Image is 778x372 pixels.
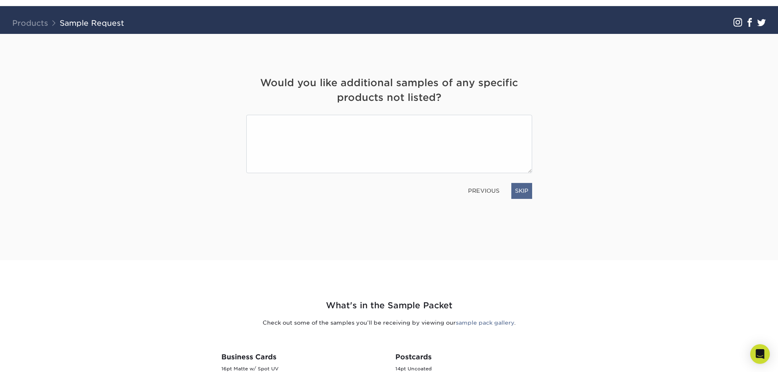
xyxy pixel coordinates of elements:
[221,353,383,361] h3: Business Cards
[465,184,503,197] a: PREVIOUS
[456,319,514,326] a: sample pack gallery
[511,183,532,198] a: SKIP
[395,353,557,361] h3: Postcards
[150,299,628,312] h2: What's in the Sample Packet
[12,18,48,27] a: Products
[150,319,628,327] p: Check out some of the samples you’ll be receiving by viewing our .
[60,18,124,27] a: Sample Request
[246,76,532,105] h4: Would you like additional samples of any specific products not listed?
[750,344,770,364] div: Open Intercom Messenger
